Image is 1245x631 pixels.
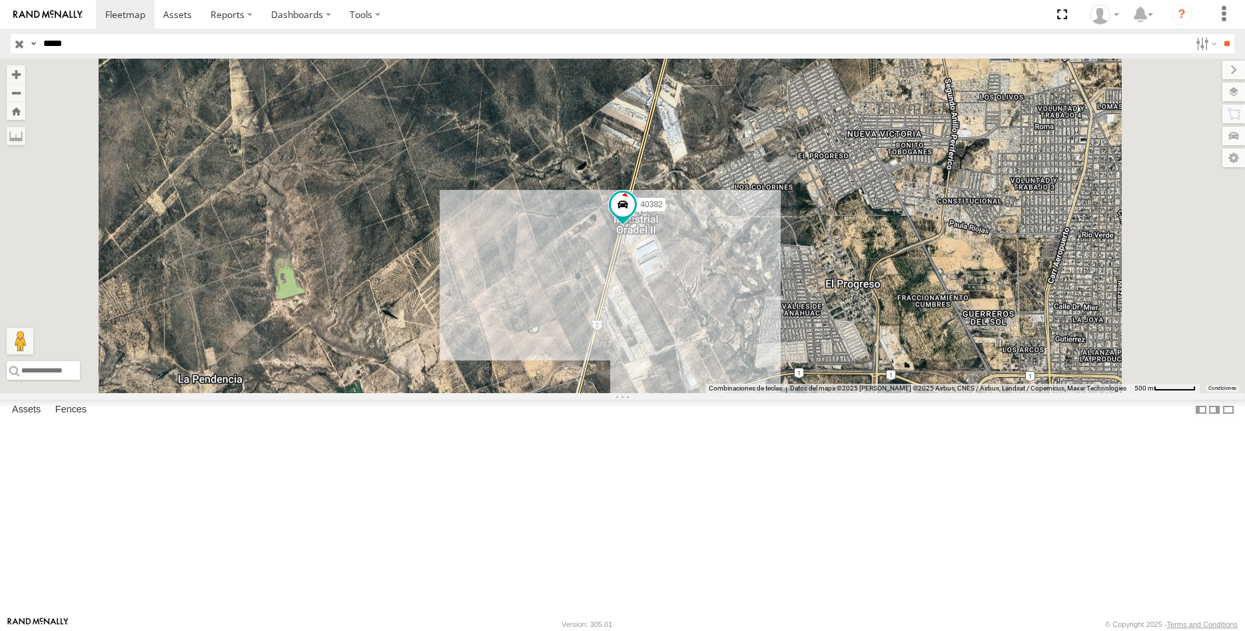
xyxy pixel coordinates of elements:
label: Map Settings [1222,149,1245,167]
a: Condiciones [1208,386,1236,391]
div: Version: 305.01 [562,620,612,628]
i: ? [1171,4,1192,25]
a: Terms and Conditions [1167,620,1238,628]
label: Assets [5,400,47,419]
button: Zoom in [7,65,25,83]
span: Datos del mapa ©2025 [PERSON_NAME] ©2025 Airbus, CNES / Airbus, Landsat / Copernicus, Maxar Techn... [790,384,1126,392]
div: Juan Lopez [1085,5,1124,25]
label: Dock Summary Table to the Right [1208,400,1221,419]
span: 40382 [640,201,662,210]
button: Combinaciones de teclas [709,384,782,393]
button: Arrastra el hombrecito naranja al mapa para abrir Street View [7,328,33,354]
a: Visit our Website [7,618,69,631]
label: Measure [7,127,25,145]
label: Hide Summary Table [1222,400,1235,419]
img: rand-logo.svg [13,10,83,19]
label: Search Query [28,34,39,53]
button: Zoom out [7,83,25,102]
button: Escala del mapa: 500 m por 59 píxeles [1130,384,1200,393]
label: Search Filter Options [1190,34,1219,53]
div: © Copyright 2025 - [1105,620,1238,628]
span: 500 m [1134,384,1154,392]
button: Zoom Home [7,102,25,120]
label: Dock Summary Table to the Left [1194,400,1208,419]
label: Fences [49,400,93,419]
